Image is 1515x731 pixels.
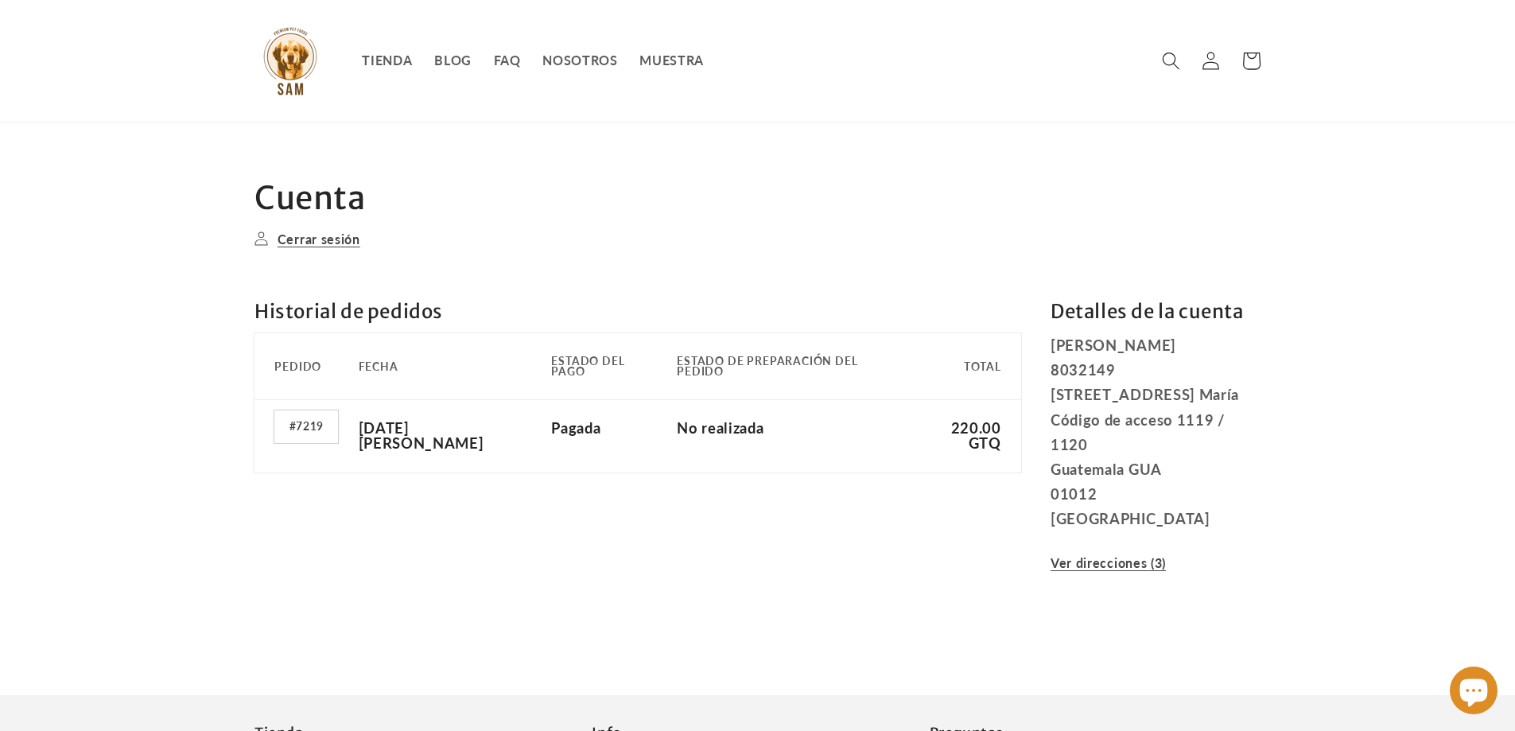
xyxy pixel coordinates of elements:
td: 220.00 GTQ [917,399,1021,472]
a: Cerrar sesión [254,228,360,250]
h2: Historial de pedidos [254,299,1021,324]
th: Total [917,333,1021,399]
td: No realizada [677,399,917,472]
span: MUESTRA [639,52,704,68]
a: MUESTRA [629,42,715,80]
span: FAQ [494,52,521,68]
span: BLOG [434,52,472,68]
a: FAQ [483,42,532,80]
a: BLOG [423,42,482,80]
a: TIENDA [352,42,424,80]
a: NOSOTROS [531,42,628,80]
a: Ver direcciones (3) [1051,552,1166,574]
summary: Búsqueda [1151,41,1191,81]
inbox-online-store-chat: Chat de la tienda online Shopify [1445,667,1502,718]
th: Estado de preparación del pedido [677,333,917,399]
img: Sam Pet Foods [254,25,326,97]
span: TIENDA [362,52,412,68]
span: NOSOTROS [542,52,618,68]
th: Fecha [359,333,552,399]
a: Número de pedido #7219 [274,410,338,443]
h2: Detalles de la cuenta [1051,299,1261,324]
td: Pagada [551,399,677,472]
th: Estado del pago [551,333,677,399]
th: Pedido [254,333,359,399]
p: [PERSON_NAME] 8032149 [STREET_ADDRESS] María Código de acceso 1119 / 1120 Guatemala GUA 01012 [GE... [1051,333,1261,532]
h1: Cuenta [254,177,1261,219]
time: [DATE][PERSON_NAME] [359,419,484,451]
